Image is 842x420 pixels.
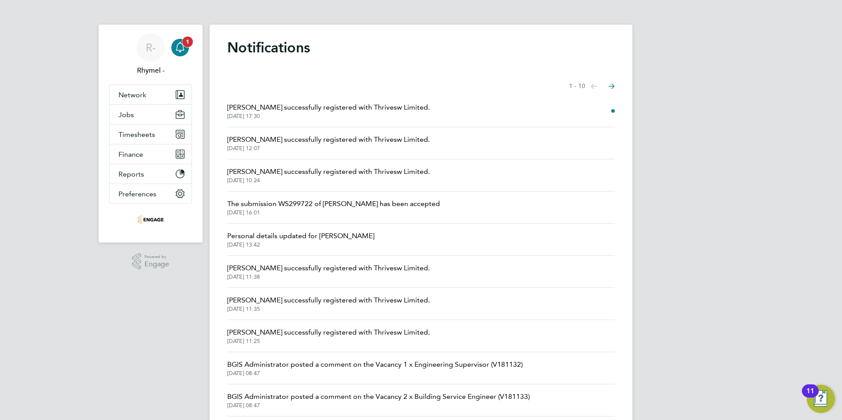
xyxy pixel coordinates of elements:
[182,37,193,47] span: 1
[227,177,430,184] span: [DATE] 10:24
[569,77,615,95] nav: Select page of notifications list
[227,263,430,280] a: [PERSON_NAME] successfully registered with Thrivesw Limited.[DATE] 11:38
[118,130,155,139] span: Timesheets
[227,295,430,313] a: [PERSON_NAME] successfully registered with Thrivesw Limited.[DATE] 11:35
[118,111,134,119] span: Jobs
[110,184,192,203] button: Preferences
[227,263,430,273] span: [PERSON_NAME] successfully registered with Thrivesw Limited.
[144,253,169,261] span: Powered by
[118,190,156,198] span: Preferences
[227,199,440,209] span: The submission WS299722 of [PERSON_NAME] has been accepted
[137,213,164,227] img: thrivesw-logo-retina.png
[109,213,192,227] a: Go to home page
[227,102,430,113] span: [PERSON_NAME] successfully registered with Thrivesw Limited.
[227,295,430,306] span: [PERSON_NAME] successfully registered with Thrivesw Limited.
[99,25,203,243] nav: Main navigation
[110,105,192,124] button: Jobs
[807,385,835,413] button: Open Resource Center, 11 new notifications
[227,199,440,216] a: The submission WS299722 of [PERSON_NAME] has been accepted[DATE] 16:01
[227,231,374,241] span: Personal details updated for [PERSON_NAME]
[227,391,530,409] a: BGIS Administrator posted a comment on the Vacancy 2 x Building Service Engineer (V181133)[DATE] ...
[227,102,430,120] a: [PERSON_NAME] successfully registered with Thrivesw Limited.[DATE] 17:30
[227,327,430,345] a: [PERSON_NAME] successfully registered with Thrivesw Limited.[DATE] 11:25
[132,253,170,270] a: Powered byEngage
[227,370,523,377] span: [DATE] 08:47
[569,82,585,91] span: 1 - 10
[227,134,430,145] span: [PERSON_NAME] successfully registered with Thrivesw Limited.
[227,231,374,248] a: Personal details updated for [PERSON_NAME][DATE] 13:42
[110,125,192,144] button: Timesheets
[144,261,169,268] span: Engage
[118,170,144,178] span: Reports
[227,359,523,370] span: BGIS Administrator posted a comment on the Vacancy 1 x Engineering Supervisor (V181132)
[118,91,146,99] span: Network
[227,166,430,184] a: [PERSON_NAME] successfully registered with Thrivesw Limited.[DATE] 10:24
[806,391,814,402] div: 11
[227,145,430,152] span: [DATE] 12:07
[110,164,192,184] button: Reports
[109,65,192,76] span: Rhymel -
[227,359,523,377] a: BGIS Administrator posted a comment on the Vacancy 1 x Engineering Supervisor (V181132)[DATE] 08:47
[171,33,189,62] a: 1
[227,209,440,216] span: [DATE] 16:01
[227,241,374,248] span: [DATE] 13:42
[146,42,156,53] span: R-
[110,85,192,104] button: Network
[227,134,430,152] a: [PERSON_NAME] successfully registered with Thrivesw Limited.[DATE] 12:07
[118,150,143,158] span: Finance
[227,391,530,402] span: BGIS Administrator posted a comment on the Vacancy 2 x Building Service Engineer (V181133)
[227,166,430,177] span: [PERSON_NAME] successfully registered with Thrivesw Limited.
[110,144,192,164] button: Finance
[227,113,430,120] span: [DATE] 17:30
[227,39,615,56] h1: Notifications
[227,327,430,338] span: [PERSON_NAME] successfully registered with Thrivesw Limited.
[227,338,430,345] span: [DATE] 11:25
[109,33,192,76] a: R-Rhymel -
[227,402,530,409] span: [DATE] 08:47
[227,306,430,313] span: [DATE] 11:35
[227,273,430,280] span: [DATE] 11:38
